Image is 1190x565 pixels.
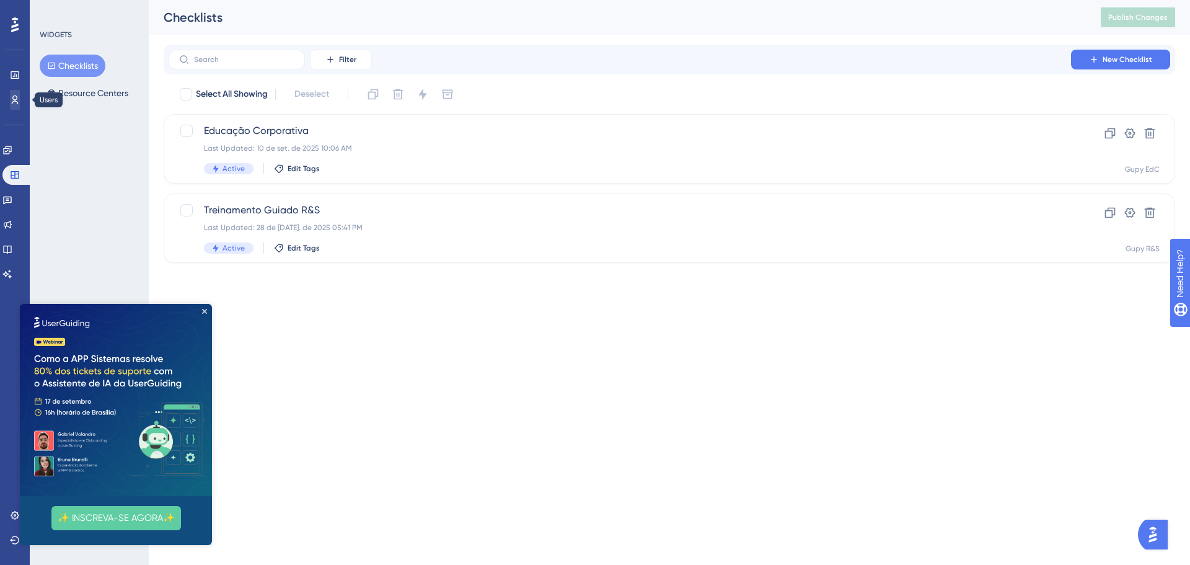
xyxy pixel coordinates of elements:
[1108,12,1168,22] span: Publish Changes
[40,82,136,104] button: Resource Centers
[204,223,1036,233] div: Last Updated: 28 de [DATE]. de 2025 05:41 PM
[40,55,105,77] button: Checklists
[29,3,77,18] span: Need Help?
[1071,50,1170,69] button: New Checklist
[223,243,245,253] span: Active
[204,143,1036,153] div: Last Updated: 10 de set. de 2025 10:06 AM
[40,30,72,40] div: WIDGETS
[339,55,356,65] span: Filter
[194,55,294,64] input: Search
[223,164,245,174] span: Active
[1125,164,1160,174] div: Gupy EdC
[288,243,320,253] span: Edit Tags
[274,243,320,253] button: Edit Tags
[310,50,372,69] button: Filter
[196,87,268,102] span: Select All Showing
[1101,7,1175,27] button: Publish Changes
[164,9,1070,26] div: Checklists
[283,83,340,105] button: Deselect
[1103,55,1152,65] span: New Checklist
[1126,244,1160,254] div: Gupy R&S
[32,202,161,226] button: ✨ INSCREVA-SE AGORA✨
[288,164,320,174] span: Edit Tags
[1138,516,1175,553] iframe: UserGuiding AI Assistant Launcher
[274,164,320,174] button: Edit Tags
[182,5,187,10] div: Close Preview
[204,203,1036,218] span: Treinamento Guiado R&S
[294,87,329,102] span: Deselect
[204,123,1036,138] span: Educação Corporativa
